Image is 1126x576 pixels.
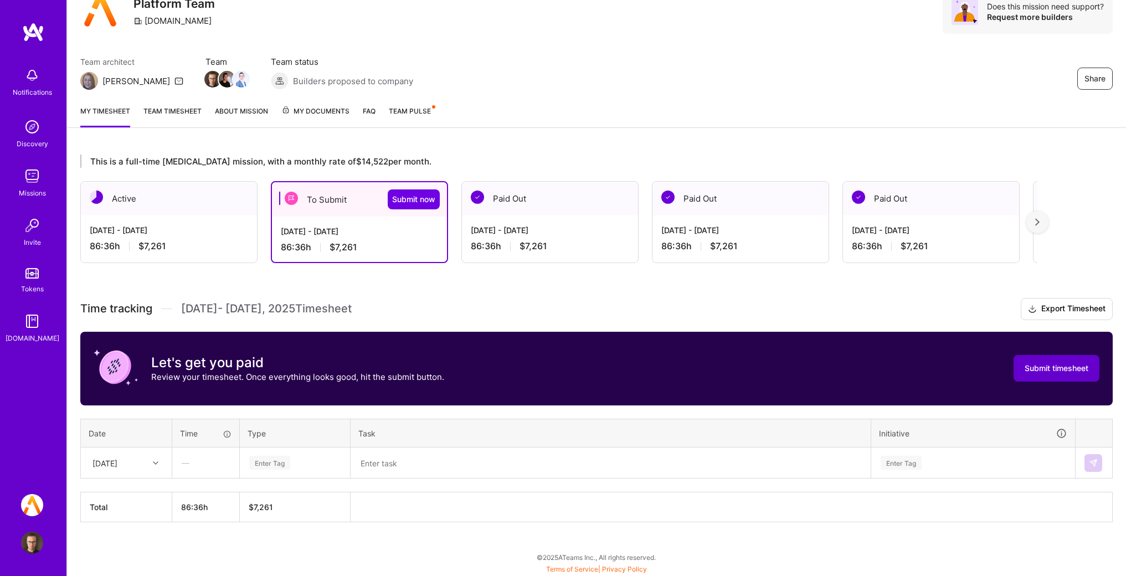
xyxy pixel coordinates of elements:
[22,22,44,42] img: logo
[133,17,142,25] i: icon CompanyGray
[80,155,1037,168] div: This is a full-time [MEDICAL_DATA] mission, with a monthly rate of $14,522 per month.
[92,457,117,469] div: [DATE]
[388,189,440,209] button: Submit now
[1084,73,1106,84] span: Share
[94,345,138,389] img: coin
[652,182,829,215] div: Paid Out
[25,268,39,279] img: tokens
[172,492,240,522] th: 86:36h
[1021,298,1113,320] button: Export Timesheet
[881,454,922,471] div: Enter Tag
[19,187,46,199] div: Missions
[80,302,152,316] span: Time tracking
[143,105,202,127] a: Team timesheet
[6,332,59,344] div: [DOMAIN_NAME]
[901,240,928,252] span: $7,261
[1014,355,1099,382] button: Submit timesheet
[21,214,43,236] img: Invite
[151,354,444,371] h3: Let's get you paid
[240,492,351,522] th: $7,261
[102,75,170,87] div: [PERSON_NAME]
[66,543,1126,571] div: © 2025 ATeams Inc., All rights reserved.
[18,532,46,554] a: User Avatar
[389,107,431,115] span: Team Pulse
[21,494,43,516] img: A.Team: Platform Team
[80,105,130,127] a: My timesheet
[21,116,43,138] img: discovery
[281,105,349,127] a: My Documents
[546,565,598,573] a: Terms of Service
[471,224,629,236] div: [DATE] - [DATE]
[234,70,249,89] a: Team Member Avatar
[204,71,221,88] img: Team Member Avatar
[1089,459,1098,467] img: Submit
[13,86,52,98] div: Notifications
[987,1,1104,12] div: Does this mission need support?
[21,165,43,187] img: teamwork
[219,71,235,88] img: Team Member Avatar
[233,71,250,88] img: Team Member Avatar
[285,192,298,205] img: To Submit
[471,191,484,204] img: Paid Out
[181,302,352,316] span: [DATE] - [DATE] , 2025 Timesheet
[18,494,46,516] a: A.Team: Platform Team
[271,56,413,68] span: Team status
[852,191,865,204] img: Paid Out
[21,310,43,332] img: guide book
[661,224,820,236] div: [DATE] - [DATE]
[1035,218,1040,226] img: right
[205,70,220,89] a: Team Member Avatar
[293,75,413,87] span: Builders proposed to company
[281,225,438,237] div: [DATE] - [DATE]
[151,371,444,383] p: Review your timesheet. Once everything looks good, hit the submit button.
[389,105,434,127] a: Team Pulse
[281,105,349,117] span: My Documents
[220,70,234,89] a: Team Member Avatar
[180,428,232,439] div: Time
[661,191,675,204] img: Paid Out
[281,241,438,253] div: 86:36 h
[852,240,1010,252] div: 86:36 h
[81,419,172,448] th: Date
[21,532,43,554] img: User Avatar
[153,460,158,466] i: icon Chevron
[843,182,1019,215] div: Paid Out
[520,240,547,252] span: $7,261
[24,236,41,248] div: Invite
[1028,304,1037,315] i: icon Download
[21,64,43,86] img: bell
[138,240,166,252] span: $7,261
[602,565,647,573] a: Privacy Policy
[80,72,98,90] img: Team Architect
[351,419,871,448] th: Task
[1025,363,1088,374] span: Submit timesheet
[987,12,1104,22] div: Request more builders
[81,182,257,215] div: Active
[546,565,647,573] span: |
[90,224,248,236] div: [DATE] - [DATE]
[271,72,289,90] img: Builders proposed to company
[1077,68,1113,90] button: Share
[80,56,183,68] span: Team architect
[240,419,351,448] th: Type
[133,15,212,27] div: [DOMAIN_NAME]
[661,240,820,252] div: 86:36 h
[330,241,357,253] span: $7,261
[363,105,376,127] a: FAQ
[710,240,738,252] span: $7,261
[21,283,44,295] div: Tokens
[272,182,447,217] div: To Submit
[173,448,239,477] div: —
[90,191,103,204] img: Active
[879,427,1067,440] div: Initiative
[249,454,290,471] div: Enter Tag
[205,56,249,68] span: Team
[174,76,183,85] i: icon Mail
[392,194,435,205] span: Submit now
[90,240,248,252] div: 86:36 h
[17,138,48,150] div: Discovery
[462,182,638,215] div: Paid Out
[852,224,1010,236] div: [DATE] - [DATE]
[215,105,268,127] a: About Mission
[81,492,172,522] th: Total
